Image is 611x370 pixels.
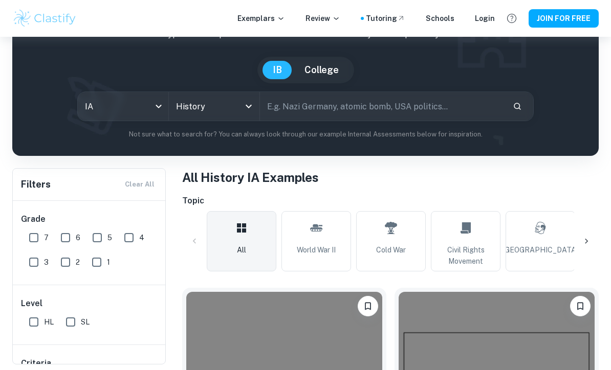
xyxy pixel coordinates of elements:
[435,244,496,267] span: Civil Rights Movement
[20,129,591,140] p: Not sure what to search for? You can always look through our example Internal Assessments below f...
[44,232,49,243] span: 7
[366,13,405,24] a: Tutoring
[294,61,349,79] button: College
[529,9,599,28] button: JOIN FOR FREE
[305,13,340,24] p: Review
[358,296,378,316] button: Please log in to bookmark exemplars
[44,257,49,268] span: 3
[21,297,158,310] h6: Level
[263,61,292,79] button: IB
[376,244,406,256] span: Cold War
[426,13,454,24] a: Schools
[297,244,336,256] span: World War II
[503,10,520,27] button: Help and Feedback
[21,357,51,369] h6: Criteria
[509,98,526,115] button: Search
[503,244,578,256] span: [GEOGRAPHIC_DATA]
[570,296,591,316] button: Please log in to bookmark exemplars
[237,13,285,24] p: Exemplars
[237,244,246,256] span: All
[76,257,80,268] span: 2
[107,232,112,243] span: 5
[260,92,505,121] input: E.g. Nazi Germany, atomic bomb, USA politics...
[107,257,110,268] span: 1
[242,99,256,113] button: Open
[475,13,495,24] a: Login
[44,316,54,328] span: HL
[182,168,599,187] h1: All History IA Examples
[76,232,80,243] span: 6
[182,195,599,207] h6: Topic
[21,213,158,225] h6: Grade
[78,92,168,121] div: IA
[139,232,144,243] span: 4
[12,8,77,29] img: Clastify logo
[21,177,51,192] h6: Filters
[81,316,90,328] span: SL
